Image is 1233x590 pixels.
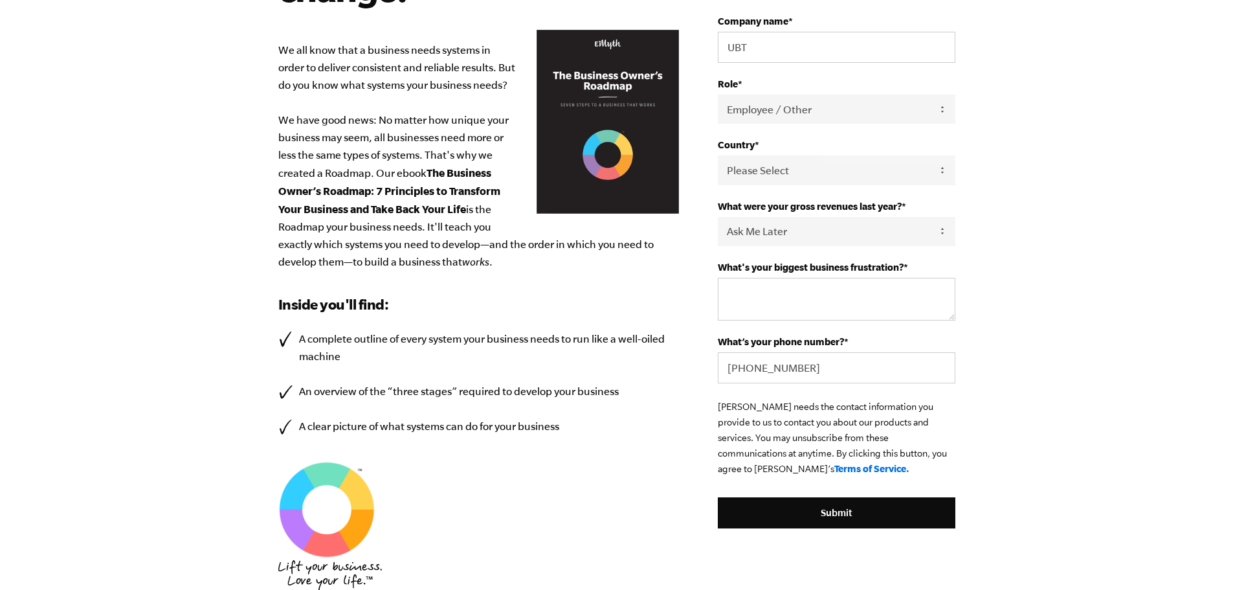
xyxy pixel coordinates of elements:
span: What were your gross revenues last year? [718,201,902,212]
li: A complete outline of every system your business needs to run like a well-oiled machine [278,330,680,365]
img: EMyth SES TM Graphic [278,461,375,558]
li: An overview of the “three stages” required to develop your business [278,383,680,400]
a: Terms of Service. [834,463,909,474]
span: Country [718,139,755,150]
span: What’s your phone number? [718,336,844,347]
h3: Inside you'll find: [278,294,680,315]
li: A clear picture of what systems can do for your business [278,418,680,435]
p: We all know that a business needs systems in order to deliver consistent and reliable results. Bu... [278,41,680,271]
img: Business Owners Roadmap Cover [537,30,679,214]
iframe: Chat Widget [1168,528,1233,590]
span: Company name [718,16,788,27]
input: Submit [718,497,955,528]
b: The Business Owner’s Roadmap: 7 Principles to Transform Your Business and Take Back Your Life [278,166,500,215]
p: [PERSON_NAME] needs the contact information you provide to us to contact you about our products a... [718,399,955,477]
em: works [462,256,489,267]
span: Role [718,78,738,89]
span: What's your biggest business frustration? [718,262,904,273]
